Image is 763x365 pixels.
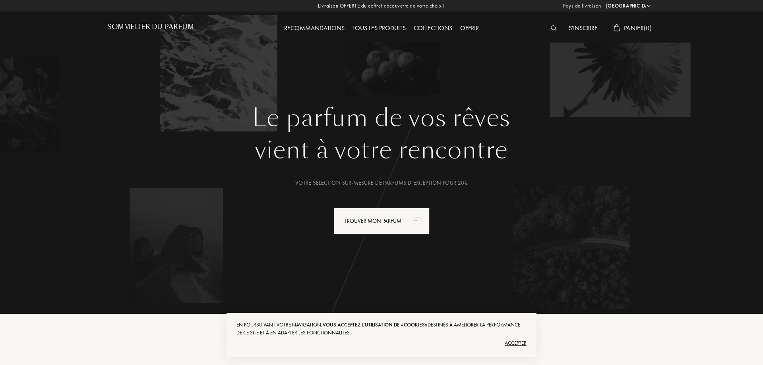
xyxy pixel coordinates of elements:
[236,321,527,337] div: En poursuivant votre navigation, destinés à améliorer la performance de ce site et à en adapter l...
[410,23,456,34] div: Collections
[236,337,527,350] div: Accepter
[328,208,436,234] a: Trouver mon parfumanimation
[113,104,650,132] h1: Le parfum de vos rêves
[349,24,410,32] a: Tous les produits
[624,24,652,32] span: Panier ( 0 )
[551,25,557,31] img: search_icn_white.svg
[410,24,456,32] a: Collections
[456,23,483,34] div: Offrir
[565,24,602,32] a: S'inscrire
[107,23,194,34] a: Sommelier du Parfum
[323,321,428,328] span: vous acceptez l'utilisation de «cookies»
[280,23,349,34] div: Recommandations
[565,23,602,34] div: S'inscrire
[349,23,410,34] div: Tous les produits
[113,132,650,168] div: vient à votre rencontre
[280,24,349,32] a: Recommandations
[113,179,650,187] div: Votre selection sur-mesure de parfums d’exception pour 20€
[334,208,430,234] div: Trouver mon parfum
[107,23,194,31] h1: Sommelier du Parfum
[456,24,483,32] a: Offrir
[410,212,426,228] div: animation
[614,24,620,31] img: cart_white.svg
[563,2,604,10] span: Pays de livraison :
